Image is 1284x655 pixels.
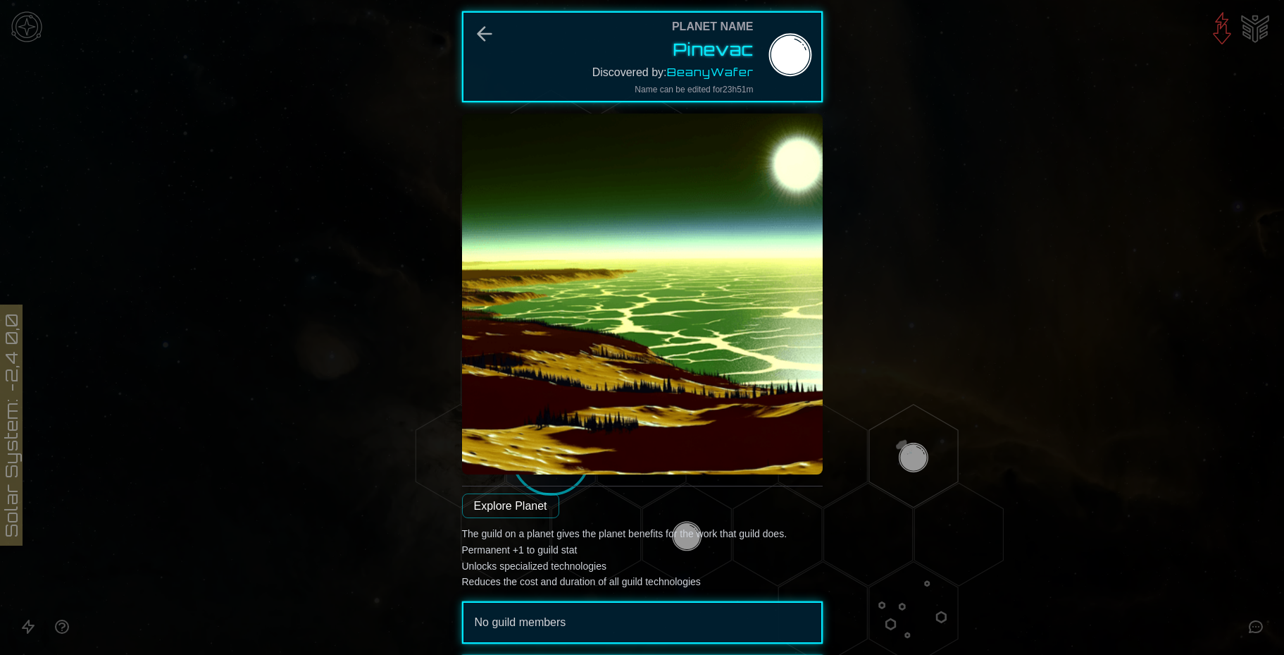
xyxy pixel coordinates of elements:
[462,114,823,475] img: Planet Pinevac
[667,65,754,79] span: BeanyWafer
[672,18,754,35] div: Planet Name
[673,38,754,61] button: Pinevac
[462,558,823,575] li: Unlocks specialized technologies
[462,494,559,518] a: Explore Planet
[475,614,810,631] div: No guild members
[765,32,816,82] img: Planet Name Editor
[635,84,753,95] div: Name can be edited for 23 h 51 m
[473,23,496,45] button: Back
[462,574,823,590] li: Reduces the cost and duration of all guild technologies
[462,526,823,590] p: The guild on a planet gives the planet benefits for the work that guild does.
[592,63,754,81] div: Discovered by:
[462,542,823,558] li: Permanent +1 to guild stat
